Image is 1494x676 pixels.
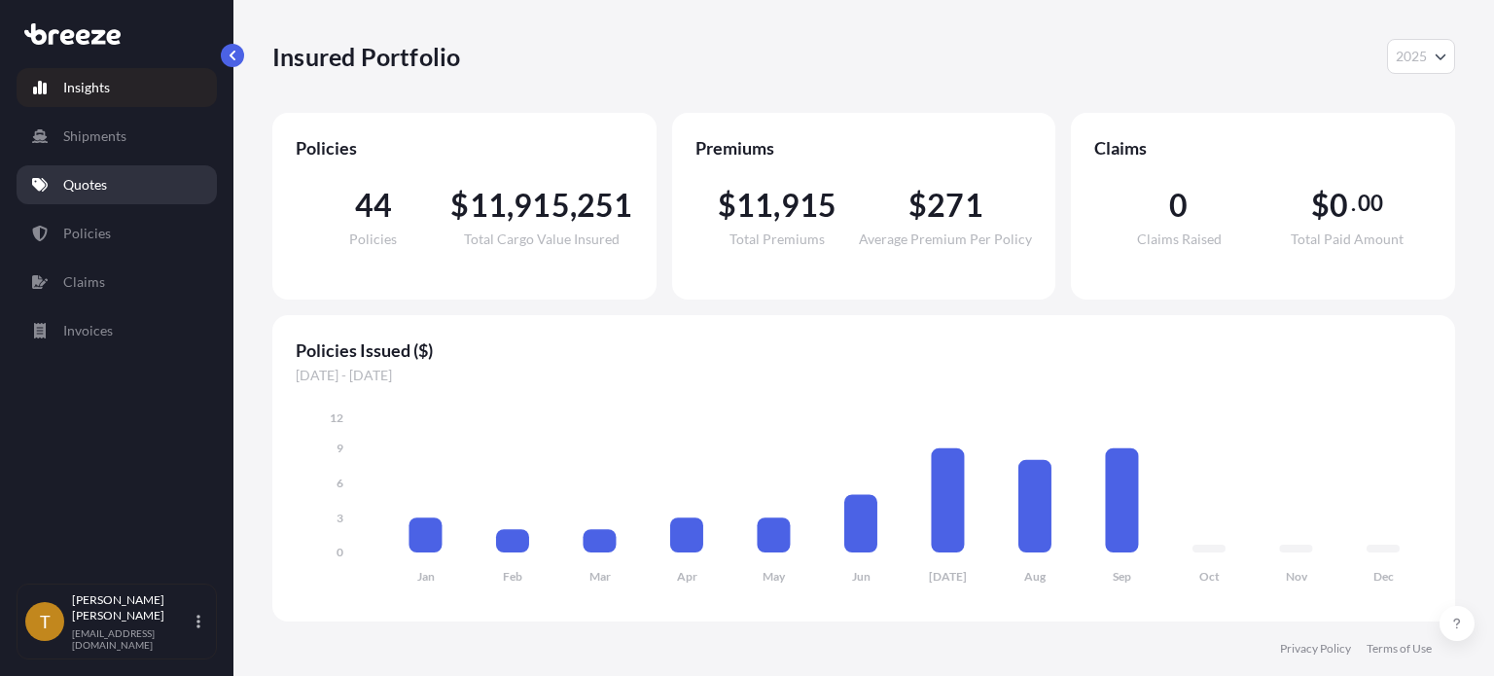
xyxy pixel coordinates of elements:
[63,126,126,146] p: Shipments
[1367,641,1432,657] a: Terms of Use
[1286,569,1308,584] tspan: Nov
[17,214,217,253] a: Policies
[908,190,927,221] span: $
[417,569,435,584] tspan: Jan
[1094,136,1432,160] span: Claims
[736,190,773,221] span: 11
[72,627,193,651] p: [EMAIL_ADDRESS][DOMAIN_NAME]
[773,190,780,221] span: ,
[17,68,217,107] a: Insights
[450,190,469,221] span: $
[63,224,111,243] p: Policies
[577,190,633,221] span: 251
[330,410,343,425] tspan: 12
[927,190,983,221] span: 271
[763,569,786,584] tspan: May
[718,190,736,221] span: $
[63,321,113,340] p: Invoices
[1199,569,1220,584] tspan: Oct
[781,190,837,221] span: 915
[337,476,343,490] tspan: 6
[63,78,110,97] p: Insights
[695,136,1033,160] span: Premiums
[1358,196,1383,211] span: 00
[72,592,193,623] p: [PERSON_NAME] [PERSON_NAME]
[296,338,1432,362] span: Policies Issued ($)
[1373,569,1394,584] tspan: Dec
[470,190,507,221] span: 11
[17,117,217,156] a: Shipments
[1330,190,1348,221] span: 0
[929,569,967,584] tspan: [DATE]
[677,569,697,584] tspan: Apr
[1387,39,1455,74] button: Year Selector
[337,441,343,455] tspan: 9
[1351,196,1356,211] span: .
[1169,190,1188,221] span: 0
[1396,47,1427,66] span: 2025
[859,232,1032,246] span: Average Premium Per Policy
[1311,190,1330,221] span: $
[1137,232,1222,246] span: Claims Raised
[1291,232,1404,246] span: Total Paid Amount
[296,366,1432,385] span: [DATE] - [DATE]
[1024,569,1047,584] tspan: Aug
[337,511,343,525] tspan: 3
[355,190,392,221] span: 44
[570,190,577,221] span: ,
[40,612,51,631] span: T
[63,272,105,292] p: Claims
[17,311,217,350] a: Invoices
[589,569,611,584] tspan: Mar
[514,190,570,221] span: 915
[17,263,217,302] a: Claims
[507,190,514,221] span: ,
[272,41,460,72] p: Insured Portfolio
[17,165,217,204] a: Quotes
[1280,641,1351,657] a: Privacy Policy
[63,175,107,195] p: Quotes
[503,569,522,584] tspan: Feb
[852,569,871,584] tspan: Jun
[296,136,633,160] span: Policies
[1113,569,1131,584] tspan: Sep
[464,232,620,246] span: Total Cargo Value Insured
[337,545,343,559] tspan: 0
[349,232,397,246] span: Policies
[729,232,825,246] span: Total Premiums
